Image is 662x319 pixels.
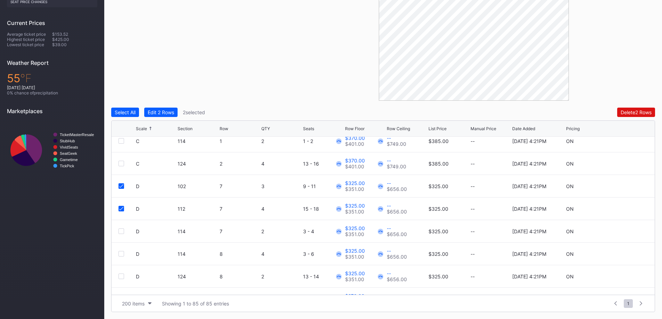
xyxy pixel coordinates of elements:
button: Select All [111,108,139,117]
div: [DATE] 4:21PM [512,183,546,189]
div: ON [566,161,574,167]
div: $351.00 [345,186,365,192]
div: Manual Price [471,126,496,131]
div: $270.00 [345,293,365,299]
div: 3 - 6 [303,251,343,257]
div: -- [387,248,407,254]
div: 4 [261,161,301,167]
text: Gametime [60,158,78,162]
div: D [136,251,139,257]
div: 55 [7,72,97,85]
div: [DATE] 4:21PM [512,206,546,212]
div: 7 [220,206,260,212]
div: Section [178,126,193,131]
div: -- [471,161,510,167]
div: ON [566,251,574,257]
div: -- [471,251,510,257]
div: -- [471,138,510,144]
div: $425.00 [52,37,97,42]
text: TicketMasterResale [60,133,94,137]
div: [DATE] 4:21PM [512,138,546,144]
div: 2 [261,274,301,279]
div: 8 [220,251,260,257]
div: Row [220,126,228,131]
div: $656.00 [387,276,407,282]
div: Date Added [512,126,535,131]
div: $656.00 [387,254,407,260]
div: ON [566,274,574,279]
div: C [136,138,139,144]
div: $749.00 [387,141,406,147]
text: StubHub [60,139,75,143]
div: Seats [303,126,314,131]
div: ON [566,206,574,212]
div: [DATE] 4:21PM [512,274,546,279]
div: Highest ticket price [7,37,52,42]
svg: Chart title [7,120,97,181]
div: -- [471,183,510,189]
div: 7 [220,228,260,234]
div: Current Prices [7,19,97,26]
div: $325.00 [345,225,365,231]
div: D [136,274,139,279]
div: $370.00 [345,135,365,141]
div: 2 [261,228,301,234]
div: $749.00 [387,163,406,169]
div: Weather Report [7,59,97,66]
div: 3 [261,183,301,189]
div: Showing 1 to 85 of 85 entries [162,301,229,307]
div: 0 % chance of precipitation [7,90,97,95]
div: -- [471,274,510,279]
div: 114 [178,138,218,144]
div: 200 items [122,301,145,307]
div: QTY [261,126,270,131]
text: VividSeats [60,145,78,149]
div: -- [471,206,510,212]
div: Delete 2 Rows [621,109,652,115]
div: 15 - 18 [303,206,343,212]
div: $325.00 [428,228,448,234]
div: $351.00 [345,231,365,237]
button: 200 items [118,299,155,308]
div: $656.00 [387,231,407,237]
div: Lowest ticket price [7,42,52,47]
div: 4 [261,251,301,257]
div: 2 [261,138,301,144]
div: 1 [220,138,260,144]
div: [DATE] 4:21PM [512,251,546,257]
div: D [136,228,139,234]
div: Select All [115,109,136,115]
button: Delete2 Rows [617,108,655,117]
div: $401.00 [345,141,365,147]
div: D [136,206,139,212]
div: Scale [136,126,147,131]
div: 4 [261,206,301,212]
div: Pricing [566,126,580,131]
div: $370.00 [345,158,365,163]
div: $325.00 [345,270,365,276]
div: $325.00 [428,251,448,257]
div: -- [387,293,407,299]
div: 112 [178,206,218,212]
div: 124 [178,274,218,279]
div: Row Ceiling [387,126,410,131]
div: 114 [178,251,218,257]
div: [DATE] 4:21PM [512,228,546,234]
div: $656.00 [387,186,407,192]
div: $153.52 [52,32,97,37]
div: -- [387,180,407,186]
div: 2 [220,161,260,167]
div: $351.00 [345,209,365,215]
div: ON [566,138,574,144]
div: $325.00 [428,183,448,189]
div: Average ticket price [7,32,52,37]
div: -- [387,135,406,141]
div: Marketplaces [7,108,97,115]
div: $325.00 [428,206,448,212]
div: 2 selected [183,109,205,115]
div: $325.00 [428,274,448,279]
div: [DATE] 4:21PM [512,161,546,167]
div: List Price [428,126,447,131]
div: 102 [178,183,218,189]
div: $401.00 [345,163,365,169]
